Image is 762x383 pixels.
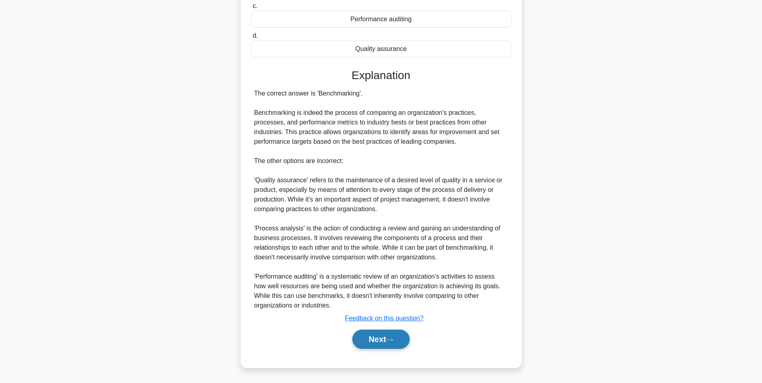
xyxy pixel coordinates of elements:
div: Performance auditing [251,11,511,28]
h3: Explanation [256,69,507,82]
span: d. [253,32,258,39]
a: Feedback on this question? [345,315,424,322]
div: The correct answer is 'Benchmarking'. Benchmarking is indeed the process of comparing an organiza... [254,89,508,310]
button: Next [352,330,410,349]
span: c. [253,2,257,9]
div: Quality assurance [251,41,511,57]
